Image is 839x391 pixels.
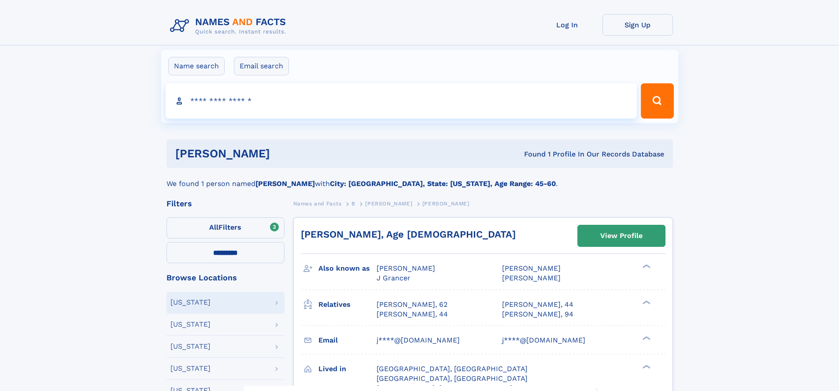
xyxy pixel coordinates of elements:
div: ❯ [640,264,651,269]
div: We found 1 person named with . [166,168,673,189]
a: [PERSON_NAME], 94 [502,309,573,319]
label: Filters [166,217,285,238]
span: [PERSON_NAME] [365,201,412,207]
h3: Email [318,333,377,348]
div: ❯ [640,299,651,305]
span: B [351,201,355,207]
a: Sign Up [602,14,673,36]
h3: Lived in [318,361,377,376]
div: [US_STATE] [170,299,211,306]
span: [PERSON_NAME] [377,264,435,272]
label: Name search [168,57,225,75]
span: [PERSON_NAME] [502,264,561,272]
span: [PERSON_NAME] [502,274,561,282]
div: [US_STATE] [170,365,211,372]
div: Browse Locations [166,274,285,282]
span: J Grancer [377,274,410,282]
div: [US_STATE] [170,321,211,328]
div: [US_STATE] [170,343,211,350]
a: [PERSON_NAME], 44 [502,300,573,309]
h3: Also known as [318,261,377,276]
a: [PERSON_NAME], 44 [377,309,448,319]
h1: [PERSON_NAME] [175,148,397,159]
a: Names and Facts [293,198,342,209]
label: Email search [234,57,289,75]
span: [PERSON_NAME] [422,201,469,207]
img: Logo Names and Facts [166,14,293,38]
a: View Profile [578,225,665,246]
input: search input [166,83,637,119]
div: Filters [166,200,285,208]
b: City: [GEOGRAPHIC_DATA], State: [US_STATE], Age Range: 45-60 [330,179,556,188]
a: [PERSON_NAME], Age [DEMOGRAPHIC_DATA] [301,229,516,240]
button: Search Button [641,83,673,119]
span: [GEOGRAPHIC_DATA], [GEOGRAPHIC_DATA] [377,374,528,383]
a: B [351,198,355,209]
span: [GEOGRAPHIC_DATA], [GEOGRAPHIC_DATA] [377,365,528,373]
div: View Profile [600,226,643,246]
span: All [209,223,218,231]
div: ❯ [640,335,651,341]
div: ❯ [640,364,651,369]
a: Log In [532,14,602,36]
h3: Relatives [318,297,377,312]
div: Found 1 Profile In Our Records Database [397,149,664,159]
b: [PERSON_NAME] [255,179,315,188]
a: [PERSON_NAME] [365,198,412,209]
a: [PERSON_NAME], 62 [377,300,447,309]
